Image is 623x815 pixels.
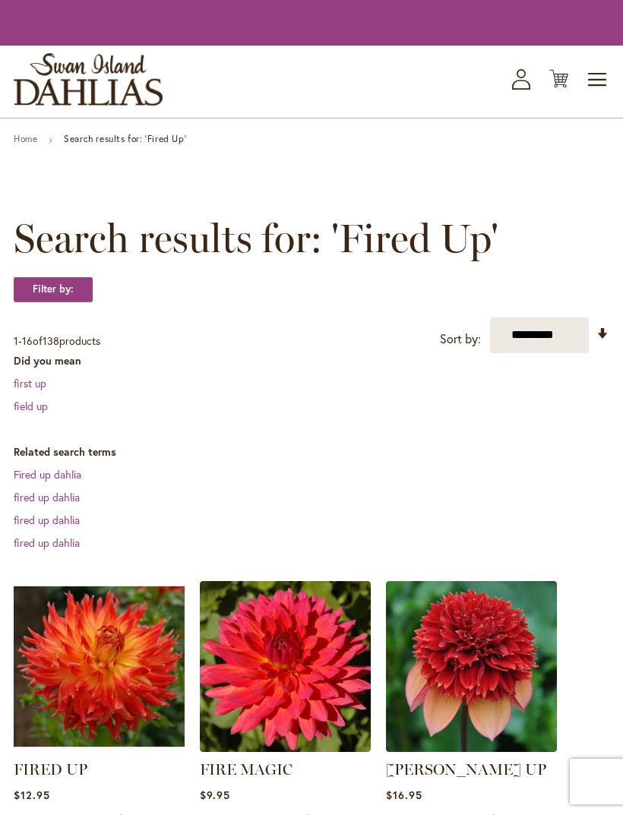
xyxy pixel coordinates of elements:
a: Fired up dahlia [14,467,81,482]
a: field up [14,399,48,413]
strong: Filter by: [14,276,93,302]
img: GITTY UP [386,581,557,752]
span: 16 [22,333,33,348]
a: Home [14,133,37,144]
a: fired up dahlia [14,535,80,550]
a: fired up dahlia [14,513,80,527]
span: $16.95 [386,788,422,802]
a: FIRED UP [14,741,185,755]
a: FIRE MAGIC [200,760,293,779]
img: FIRE MAGIC [200,581,371,752]
dt: Related search terms [14,444,609,460]
span: $9.95 [200,788,230,802]
a: [PERSON_NAME] UP [386,760,546,779]
span: 138 [43,333,59,348]
iframe: Launch Accessibility Center [11,761,54,804]
img: FIRED UP [14,581,185,752]
a: fired up dahlia [14,490,80,504]
a: FIRE MAGIC [200,741,371,755]
a: GITTY UP [386,741,557,755]
span: 1 [14,333,18,348]
p: - of products [14,329,100,353]
dt: Did you mean [14,353,609,368]
a: first up [14,376,46,390]
a: store logo [14,53,163,106]
strong: Search results for: 'Fired Up' [64,133,186,144]
label: Sort by: [440,325,481,353]
a: FIRED UP [14,760,87,779]
span: Search results for: 'Fired Up' [14,216,498,261]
